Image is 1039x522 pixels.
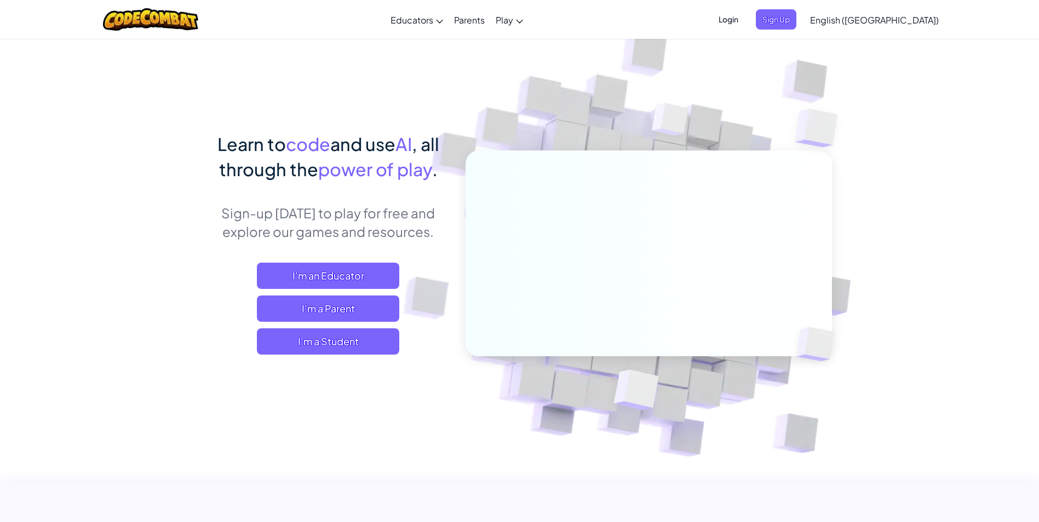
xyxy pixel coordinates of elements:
[257,328,399,355] button: I'm a Student
[773,82,868,175] img: Overlap cubes
[496,14,513,26] span: Play
[490,5,529,34] a: Play
[778,304,860,384] img: Overlap cubes
[587,346,685,437] img: Overlap cubes
[432,158,438,180] span: .
[217,133,286,155] span: Learn to
[257,295,399,322] a: I'm a Parent
[385,5,449,34] a: Educators
[810,14,939,26] span: English ([GEOGRAPHIC_DATA])
[318,158,432,180] span: power of play
[631,82,710,163] img: Overlap cubes
[712,9,745,30] button: Login
[330,133,395,155] span: and use
[208,204,449,241] p: Sign-up [DATE] to play for free and explore our games and resources.
[756,9,796,30] button: Sign Up
[286,133,330,155] span: code
[257,263,399,289] a: I'm an Educator
[391,14,433,26] span: Educators
[449,5,490,34] a: Parents
[103,8,199,31] img: CodeCombat logo
[395,133,412,155] span: AI
[805,5,944,34] a: English ([GEOGRAPHIC_DATA])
